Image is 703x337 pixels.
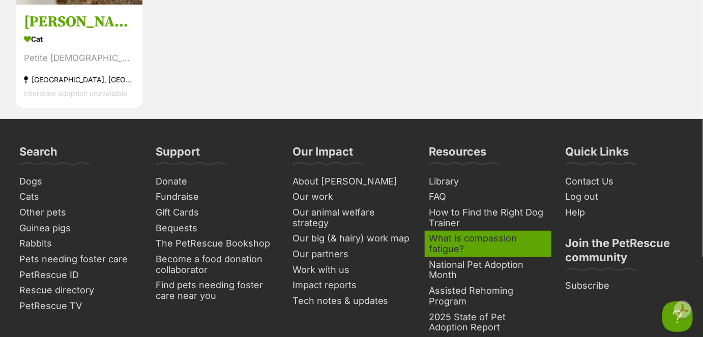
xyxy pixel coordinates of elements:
a: Assisted Rehoming Program [425,283,551,309]
a: National Pet Adoption Month [425,257,551,283]
a: Find pets needing foster care near you [152,278,278,303]
h3: Resources [429,144,486,165]
iframe: Help Scout Beacon - Open [662,301,693,332]
a: Our animal welfare strategy [288,205,415,231]
a: Other pets [15,205,141,221]
a: How to Find the Right Dog Trainer [425,205,551,231]
h3: Support [156,144,200,165]
a: Fundraise [152,189,278,205]
a: Dogs [15,174,141,190]
h3: Search [19,144,57,165]
a: Subscribe [562,278,688,294]
a: Work with us [288,262,415,278]
a: Pets needing foster care [15,252,141,267]
a: Cats [15,189,141,205]
a: Impact reports [288,278,415,293]
h3: Join the PetRescue community [566,236,684,270]
a: The PetRescue Bookshop [152,236,278,252]
a: Library [425,174,551,190]
a: Our work [288,189,415,205]
span: Interstate adoption unavailable [24,89,127,98]
h3: Our Impact [292,144,353,165]
a: Gift Cards [152,205,278,221]
a: Our big (& hairy) work map [288,231,415,247]
a: Rescue directory [15,283,141,298]
a: Help [562,205,688,221]
a: About [PERSON_NAME] [288,174,415,190]
a: Contact Us [562,174,688,190]
a: Bequests [152,221,278,236]
a: FAQ [425,189,551,205]
h3: Quick Links [566,144,629,165]
a: 2025 State of Pet Adoption Report [425,310,551,335]
a: Donate [152,174,278,190]
a: Log out [562,189,688,205]
div: Cat [24,32,135,46]
a: Tech notes & updates [288,293,415,309]
h3: [PERSON_NAME] (9004) [24,12,135,32]
a: Guinea pigs [15,221,141,236]
div: Petite [DEMOGRAPHIC_DATA] [24,51,135,65]
a: Our partners [288,247,415,262]
a: PetRescue ID [15,267,141,283]
a: [PERSON_NAME] (9004) Cat Petite [DEMOGRAPHIC_DATA] [GEOGRAPHIC_DATA], [GEOGRAPHIC_DATA] Interstat... [16,5,142,108]
a: What is compassion fatigue? [425,231,551,257]
a: PetRescue TV [15,298,141,314]
a: Become a food donation collaborator [152,252,278,278]
div: [GEOGRAPHIC_DATA], [GEOGRAPHIC_DATA] [24,73,135,86]
a: Rabbits [15,236,141,252]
